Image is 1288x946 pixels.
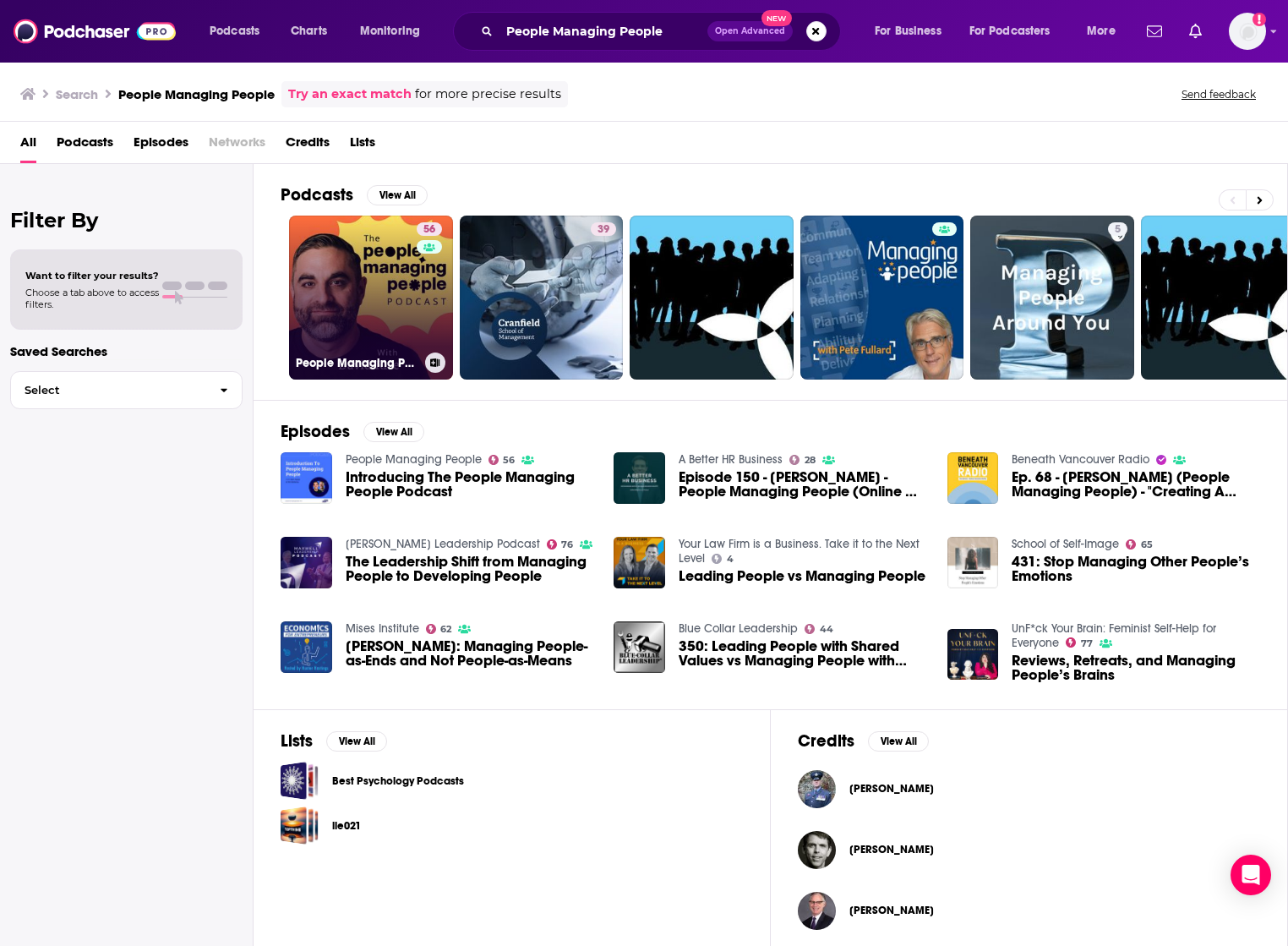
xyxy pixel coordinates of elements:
span: Choose a tab above to access filters. [25,287,159,310]
span: More [1087,19,1116,43]
span: Want to filter your results? [25,270,159,282]
span: 44 [820,626,833,633]
a: Podcasts [57,129,113,163]
button: View All [326,731,387,752]
button: open menu [1075,18,1137,45]
a: 76 [547,539,574,550]
a: Beneath Vancouver Radio [1012,452,1149,467]
span: Introducing The People Managing People Podcast [346,470,594,499]
a: Episode 150 - Tim Reitsma - People Managing People (Online HR Publication) [679,470,927,499]
span: [PERSON_NAME] [849,843,934,856]
img: John Lilley [798,770,836,808]
span: for more precise results [415,85,561,104]
button: open menu [198,18,281,45]
span: Credits [286,129,330,163]
a: 4 [712,554,734,564]
input: Search podcasts, credits, & more... [499,18,707,45]
a: 44 [805,624,833,634]
a: 62 [426,624,452,634]
span: 4 [727,555,734,563]
a: 5 [970,216,1134,380]
a: 56People Managing People [289,216,453,380]
span: Monitoring [360,19,420,43]
img: Episode 150 - Tim Reitsma - People Managing People (Online HR Publication) [614,452,665,504]
button: Show profile menu [1229,13,1266,50]
a: Matthew Kohut [798,831,836,869]
a: CreditsView All [798,730,929,752]
span: For Podcasters [969,19,1051,43]
a: Best Psychology Podcasts [332,772,464,790]
span: 431: Stop Managing Other People’s Emotions [1012,555,1260,583]
a: 39 [591,222,616,236]
a: 65 [1126,539,1153,550]
h3: Search [56,86,98,102]
a: Chuck Cooper [849,904,934,917]
span: 62 [440,626,451,633]
img: 431: Stop Managing Other People’s Emotions [947,537,999,588]
a: John Lilley [849,782,934,796]
h2: Lists [281,730,313,752]
button: View All [363,422,424,442]
a: David K. Hurst: Managing People-as-Ends and Not People-as-Means [346,639,594,668]
a: Matthew Kohut [849,843,934,856]
span: Episode 150 - [PERSON_NAME] - People Managing People (Online HR Publication) [679,470,927,499]
a: School of Self-Image [1012,537,1119,551]
button: View All [367,185,428,205]
a: Try an exact match [288,85,412,104]
a: Mises Institute [346,621,419,636]
span: Reviews, Retreats, and Managing People’s Brains [1012,653,1260,682]
div: Search podcasts, credits, & more... [469,12,857,51]
img: 350: Leading People with Shared Values vs Managing People with Mixed Values [614,621,665,673]
span: For Business [875,19,941,43]
span: 77 [1081,640,1093,648]
span: The Leadership Shift from Managing People to Developing People [346,555,594,583]
span: [PERSON_NAME] [849,904,934,917]
span: New [761,10,792,26]
a: A Better HR Business [679,452,783,467]
button: Open AdvancedNew [707,21,793,41]
a: Leading People vs Managing People [614,537,665,588]
a: 28 [789,455,816,465]
a: Lists [350,129,375,163]
a: All [20,129,36,163]
img: Ep. 68 - Tim Reitsma (People Managing People) - "Creating A Healthy Relationship With Work" [947,452,999,504]
button: Select [10,371,243,409]
a: 56 [417,222,442,236]
a: 39 [460,216,624,380]
span: lie021 [281,807,319,845]
button: open menu [863,18,963,45]
button: open menu [348,18,442,45]
span: Ep. 68 - [PERSON_NAME] (People Managing People) - "Creating A Healthy Relationship With Work" [1012,470,1260,499]
img: Chuck Cooper [798,892,836,930]
img: Podchaser - Follow, Share and Rate Podcasts [14,15,176,47]
h3: People Managing People [118,86,275,102]
img: Reviews, Retreats, and Managing People’s Brains [947,629,999,681]
button: open menu [958,18,1075,45]
span: 39 [598,221,609,238]
img: The Leadership Shift from Managing People to Developing People [281,537,332,588]
span: 28 [805,457,816,464]
span: Charts [291,19,327,43]
button: John LilleyJohn Lilley [798,762,1260,816]
span: Podcasts [210,19,259,43]
a: Charts [280,18,337,45]
h3: People Managing People [296,356,418,370]
span: 56 [503,457,515,464]
span: Select [11,385,206,396]
button: Matthew Kohut Matthew Kohut [798,823,1260,877]
img: User Profile [1229,13,1266,50]
span: 65 [1141,541,1153,549]
span: 76 [561,541,573,549]
a: David K. Hurst: Managing People-as-Ends and Not People-as-Means [281,621,332,673]
span: [PERSON_NAME]: Managing People-as-Ends and Not People-as-Means [346,639,594,668]
a: Episodes [134,129,188,163]
a: lie021 [332,817,361,835]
